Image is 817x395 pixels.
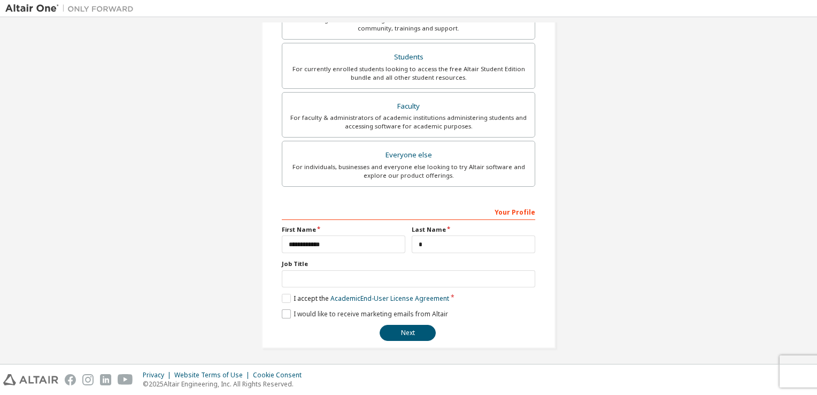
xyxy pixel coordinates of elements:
label: First Name [282,225,405,234]
div: Privacy [143,371,174,379]
div: Everyone else [289,148,528,163]
div: Cookie Consent [253,371,308,379]
div: Students [289,50,528,65]
div: For existing customers looking to access software downloads, HPC resources, community, trainings ... [289,16,528,33]
div: For individuals, businesses and everyone else looking to try Altair software and explore our prod... [289,163,528,180]
label: I accept the [282,294,449,303]
img: youtube.svg [118,374,133,385]
div: For faculty & administrators of academic institutions administering students and accessing softwa... [289,113,528,131]
button: Next [380,325,436,341]
img: instagram.svg [82,374,94,385]
label: Last Name [412,225,535,234]
div: Your Profile [282,203,535,220]
img: facebook.svg [65,374,76,385]
div: Faculty [289,99,528,114]
label: Job Title [282,260,535,268]
p: © 2025 Altair Engineering, Inc. All Rights Reserved. [143,379,308,389]
label: I would like to receive marketing emails from Altair [282,309,448,318]
div: Website Terms of Use [174,371,253,379]
img: altair_logo.svg [3,374,58,385]
a: Academic End-User License Agreement [330,294,449,303]
img: linkedin.svg [100,374,111,385]
img: Altair One [5,3,139,14]
div: For currently enrolled students looking to access the free Altair Student Edition bundle and all ... [289,65,528,82]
